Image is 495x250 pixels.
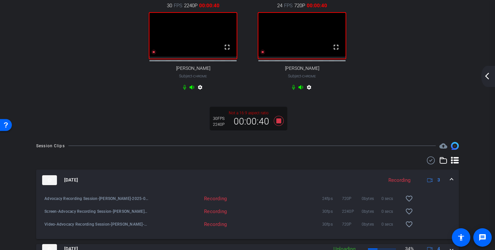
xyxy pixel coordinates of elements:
mat-icon: favorite_border [405,208,413,215]
div: thumb-nail[DATE]Recording3 [36,191,459,239]
span: 2240P [342,208,362,215]
span: FPS [174,2,182,9]
div: Recording [148,195,230,202]
mat-icon: arrow_back_ios_new [483,72,491,80]
span: 00:00:40 [307,2,327,9]
div: 2240P [213,122,229,127]
span: Video-Advocacy Recording Session-[PERSON_NAME]-2025-08-25-13-32-16-654-0 [44,221,148,228]
span: 3 [437,177,440,183]
mat-icon: settings [196,85,204,93]
div: Recording [148,208,230,215]
mat-icon: cloud_upload [439,142,447,150]
div: 00:00:40 [229,116,274,127]
div: Recording [385,177,414,184]
span: FPS [284,2,293,9]
span: 720P [294,2,305,9]
span: 30 [167,2,172,9]
span: 0 secs [381,221,401,228]
span: Subject [179,73,207,79]
span: Chrome [302,74,316,78]
span: [PERSON_NAME] [285,66,319,71]
span: Subject [288,73,316,79]
span: 00:00:40 [199,2,220,9]
mat-icon: message [479,234,486,241]
img: Session clips [451,142,459,150]
span: Chrome [193,74,207,78]
span: - [301,74,302,78]
mat-icon: accessibility [457,234,465,241]
span: 720P [342,221,362,228]
span: Destinations for your clips [439,142,447,150]
span: 0bytes [362,208,381,215]
mat-icon: fullscreen [223,43,231,51]
span: 0bytes [362,221,381,228]
span: 0 secs [381,195,401,202]
img: thumb-nail [42,175,57,185]
span: 0bytes [362,195,381,202]
mat-icon: favorite_border [405,220,413,228]
mat-icon: fullscreen [332,43,340,51]
mat-icon: favorite_border [405,195,413,203]
span: 30fps [322,208,342,215]
span: 24fps [322,195,342,202]
mat-icon: settings [305,85,313,93]
span: [DATE] [64,177,78,183]
span: [PERSON_NAME] [176,66,210,71]
span: Screen-Advocacy Recording Session-[PERSON_NAME]-2025-08-25-13-32-16-654-0 [44,208,148,215]
div: Session Clips [36,143,65,149]
span: Advocacy Recording Session-[PERSON_NAME]-2025-08-25-13-32-16-654-1 [44,195,148,202]
span: - [192,74,193,78]
div: Recording [148,221,230,228]
span: 24 [277,2,282,9]
span: FPS [218,116,224,121]
div: 30 [213,116,229,121]
span: 0 secs [381,208,401,215]
p: Not a 16:9 aspect ratio [213,110,284,116]
span: 30fps [322,221,342,228]
mat-expansion-panel-header: thumb-nail[DATE]Recording3 [36,170,459,191]
span: 2240P [184,2,197,9]
span: 720P [342,195,362,202]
